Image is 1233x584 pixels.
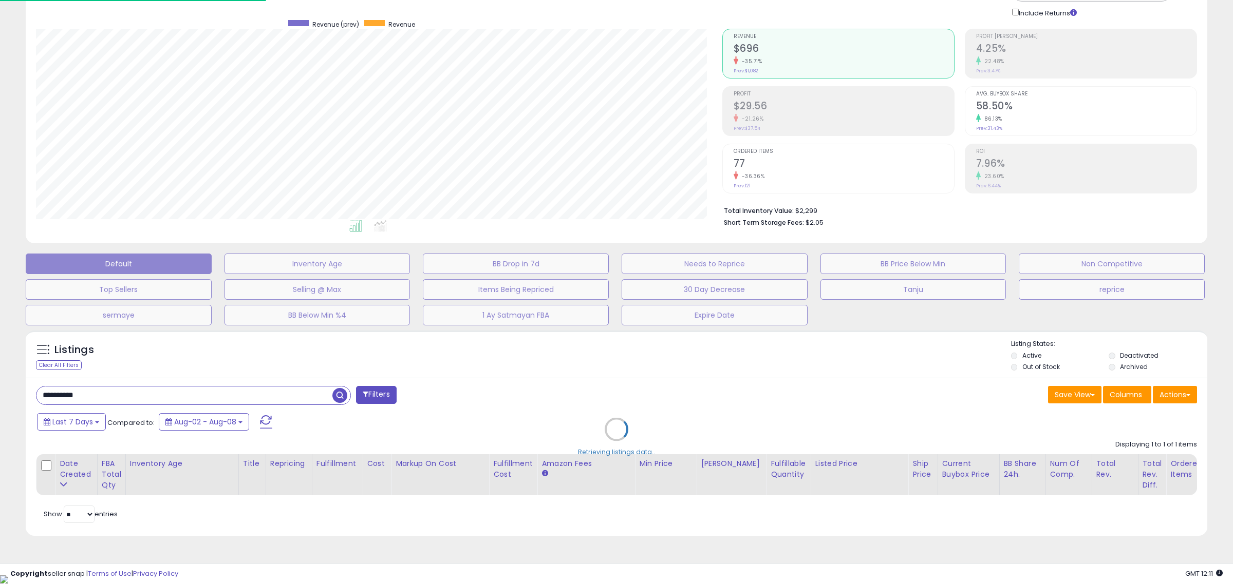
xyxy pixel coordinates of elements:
div: Include Returns [1004,7,1089,18]
small: Prev: 31.43% [976,125,1002,131]
h2: 7.96% [976,158,1197,171]
button: 1 Ay Satmayan FBA [423,305,609,325]
small: Prev: 6.44% [976,183,1001,189]
button: Top Sellers [26,279,212,300]
small: 86.13% [981,115,1002,123]
a: Privacy Policy [133,569,178,578]
button: Inventory Age [225,254,410,274]
b: Short Term Storage Fees: [724,218,804,227]
small: Prev: $37.54 [734,125,760,131]
small: 23.60% [981,172,1004,180]
h2: 77 [734,158,954,171]
button: reprice [1019,279,1205,300]
small: -36.36% [738,172,765,180]
button: sermaye [26,305,212,325]
span: Profit [PERSON_NAME] [976,34,1197,40]
h2: 4.25% [976,43,1197,56]
span: Ordered Items [734,149,954,154]
button: BB Drop in 7d [423,254,609,274]
li: $2,299 [724,204,1189,216]
small: 22.48% [981,57,1004,65]
span: Avg. Buybox Share [976,91,1197,97]
div: seller snap | | [10,569,178,579]
button: Selling @ Max [225,279,410,300]
button: BB Below Min %4 [225,305,410,325]
strong: Copyright [10,569,48,578]
button: Default [26,254,212,274]
button: 30 Day Decrease [622,279,808,300]
button: Needs to Reprice [622,254,808,274]
span: 2025-08-16 12:11 GMT [1185,569,1223,578]
button: BB Price Below Min [820,254,1006,274]
small: -21.26% [738,115,764,123]
button: Items Being Repriced [423,279,609,300]
b: Total Inventory Value: [724,206,794,215]
button: Tanju [820,279,1006,300]
span: ROI [976,149,1197,154]
h2: 58.50% [976,100,1197,114]
div: Retrieving listings data.. [578,447,655,456]
span: Revenue (prev) [312,20,359,29]
span: Revenue [388,20,415,29]
small: -35.71% [738,57,762,65]
h2: $696 [734,43,954,56]
span: Profit [734,91,954,97]
small: Prev: $1,082 [734,68,758,74]
small: Prev: 121 [734,183,751,189]
a: Terms of Use [88,569,132,578]
button: Non Competitive [1019,254,1205,274]
span: Revenue [734,34,954,40]
button: Expire Date [622,305,808,325]
small: Prev: 3.47% [976,68,1000,74]
h2: $29.56 [734,100,954,114]
span: $2.05 [806,218,824,227]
